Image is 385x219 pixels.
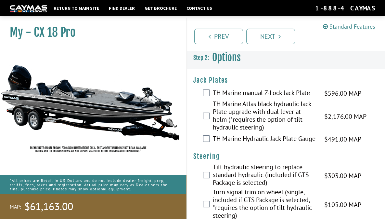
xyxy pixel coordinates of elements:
span: MAP: [10,203,21,210]
span: $61,163.00 [24,200,73,213]
div: 1-888-4CAYMAS [315,4,375,12]
a: Find Dealer [106,4,138,12]
label: TH Marine Hydraulic Jack Plate Gauge [213,135,316,144]
span: $2,176.00 MAP [324,112,366,121]
h4: Steering [193,152,379,160]
a: Get Brochure [141,4,180,12]
span: $303.00 MAP [324,171,361,181]
a: Prev [194,29,243,44]
span: $105.00 MAP [324,200,361,210]
a: Contact Us [183,4,215,12]
h4: Jack Plates [193,76,379,84]
a: Next [246,29,295,44]
label: TH Marine Atlas black hydraulic Jack Plate upgrade with dual lever at helm (*requires the option ... [213,100,316,133]
a: Return to main site [50,4,102,12]
span: $491.00 MAP [324,134,361,144]
span: $596.00 MAP [324,89,361,98]
h1: My - CX 18 Pro [10,25,170,40]
a: Standard Features [323,23,375,30]
label: TH Marine manual Z-Lock Jack Plate [213,89,316,98]
label: Tilt hydraulic steering to replace standard hydraulic (included if GTS Package is selected) [213,163,316,188]
img: white-logo-c9c8dbefe5ff5ceceb0f0178aa75bf4bb51f6bca0971e226c86eb53dfe498488.png [10,5,47,12]
p: *All prices are Retail in US Dollars and do not include dealer freight, prep, tariffs, fees, taxe... [10,175,176,195]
